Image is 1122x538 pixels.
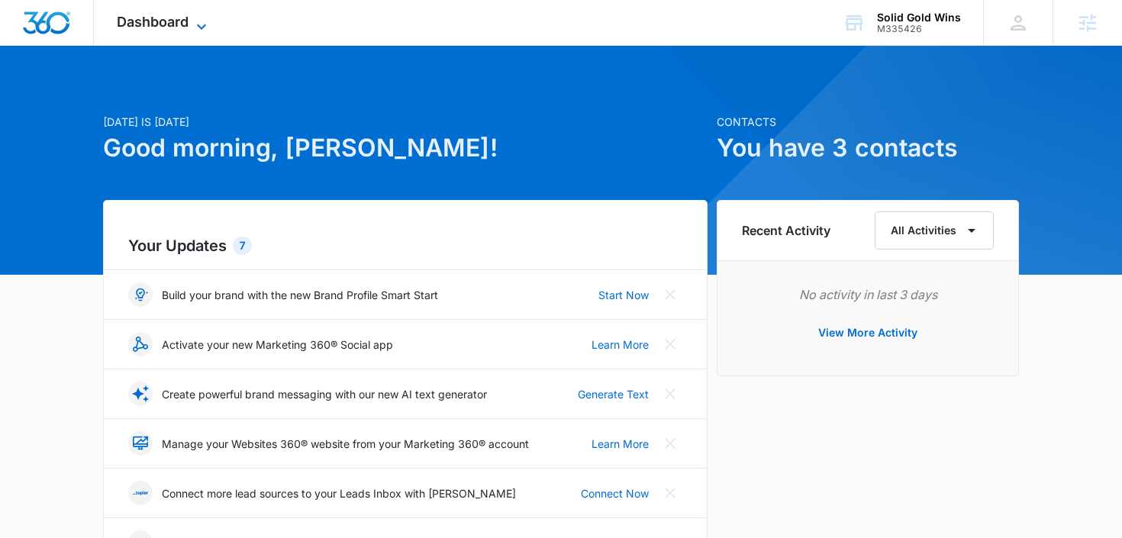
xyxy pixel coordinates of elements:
button: Close [658,332,682,356]
div: account name [877,11,961,24]
h1: Good morning, [PERSON_NAME]! [103,130,708,166]
p: Connect more lead sources to your Leads Inbox with [PERSON_NAME] [162,485,516,501]
h2: Your Updates [128,234,682,257]
a: Generate Text [578,386,649,402]
h6: Recent Activity [742,221,830,240]
button: Close [658,481,682,505]
p: No activity in last 3 days [742,285,994,304]
img: tab_keywords_by_traffic_grey.svg [152,89,164,101]
span: Dashboard [117,14,189,30]
button: Close [658,282,682,307]
a: Learn More [592,436,649,452]
div: account id [877,24,961,34]
img: website_grey.svg [24,40,37,52]
div: Domain: [DOMAIN_NAME] [40,40,168,52]
div: Keywords by Traffic [169,90,257,100]
img: tab_domain_overview_orange.svg [41,89,53,101]
a: Learn More [592,337,649,353]
img: logo_orange.svg [24,24,37,37]
button: View More Activity [803,314,933,351]
p: Build your brand with the new Brand Profile Smart Start [162,287,438,303]
p: Manage your Websites 360® website from your Marketing 360® account [162,436,529,452]
p: Create powerful brand messaging with our new AI text generator [162,386,487,402]
p: [DATE] is [DATE] [103,114,708,130]
button: Close [658,382,682,406]
div: 7 [233,237,252,255]
div: Domain Overview [58,90,137,100]
a: Connect Now [581,485,649,501]
p: Activate your new Marketing 360® Social app [162,337,393,353]
h1: You have 3 contacts [717,130,1019,166]
button: Close [658,431,682,456]
button: All Activities [875,211,994,250]
a: Start Now [598,287,649,303]
p: Contacts [717,114,1019,130]
div: v 4.0.25 [43,24,75,37]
